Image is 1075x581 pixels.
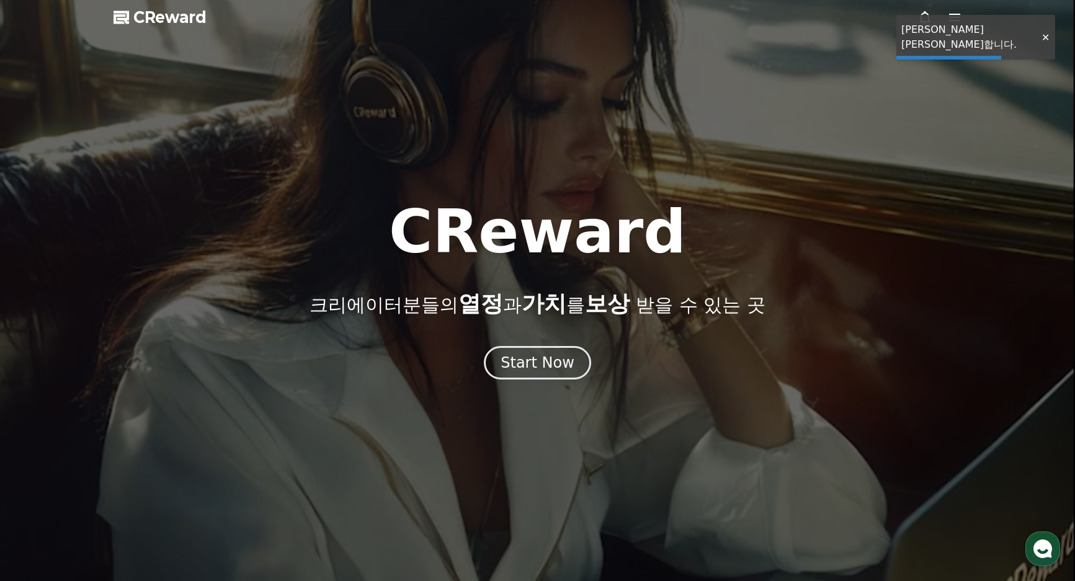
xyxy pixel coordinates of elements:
[389,202,686,262] h1: CReward
[501,353,574,373] div: Start Now
[522,291,566,316] span: 가치
[585,291,630,316] span: 보상
[114,7,207,27] a: CReward
[458,291,503,316] span: 열정
[310,291,765,316] p: 크리에이터분들의 과 를 받을 수 있는 곳
[484,358,591,370] a: Start Now
[484,346,591,379] button: Start Now
[133,7,207,27] span: CReward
